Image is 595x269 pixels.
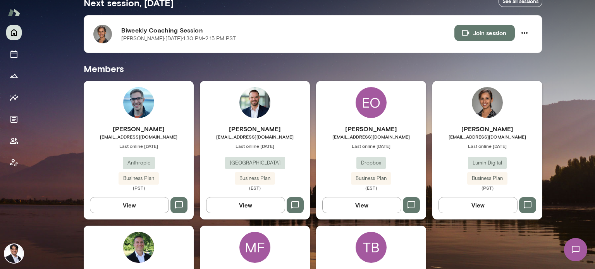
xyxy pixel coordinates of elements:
[84,185,194,191] span: (PST)
[322,197,401,213] button: View
[432,185,542,191] span: (PST)
[206,197,285,213] button: View
[6,111,22,127] button: Documents
[5,244,23,263] img: Raj Manghani
[6,46,22,62] button: Sessions
[84,134,194,140] span: [EMAIL_ADDRESS][DOMAIN_NAME]
[356,159,386,167] span: Dropbox
[6,25,22,40] button: Home
[316,185,426,191] span: (EST)
[6,68,22,84] button: Growth Plan
[123,87,154,118] img: Eric Stoltz
[119,175,159,182] span: Business Plan
[6,133,22,149] button: Members
[239,87,270,118] img: Joshua Demers
[467,175,507,182] span: Business Plan
[468,159,507,167] span: Lumin Digital
[472,87,503,118] img: Lavanya Rajan
[121,26,454,35] h6: Biweekly Coaching Session
[432,124,542,134] h6: [PERSON_NAME]
[356,87,387,118] div: EO
[239,232,270,263] div: MF
[90,197,169,213] button: View
[316,143,426,149] span: Last online [DATE]
[123,159,155,167] span: Anthropic
[8,5,20,20] img: Mento
[84,143,194,149] span: Last online [DATE]
[439,197,518,213] button: View
[200,134,310,140] span: [EMAIL_ADDRESS][DOMAIN_NAME]
[432,134,542,140] span: [EMAIL_ADDRESS][DOMAIN_NAME]
[84,124,194,134] h6: [PERSON_NAME]
[6,90,22,105] button: Insights
[316,134,426,140] span: [EMAIL_ADDRESS][DOMAIN_NAME]
[454,25,515,41] button: Join session
[6,155,22,170] button: Client app
[200,185,310,191] span: (EST)
[123,232,154,263] img: Stefan Berentsen
[235,175,275,182] span: Business Plan
[316,124,426,134] h6: [PERSON_NAME]
[200,124,310,134] h6: [PERSON_NAME]
[356,232,387,263] div: TB
[351,175,391,182] span: Business Plan
[225,159,285,167] span: [GEOGRAPHIC_DATA]
[432,143,542,149] span: Last online [DATE]
[200,143,310,149] span: Last online [DATE]
[121,35,236,43] p: [PERSON_NAME] · [DATE] · 1:30 PM-2:15 PM PST
[84,62,542,75] h5: Members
